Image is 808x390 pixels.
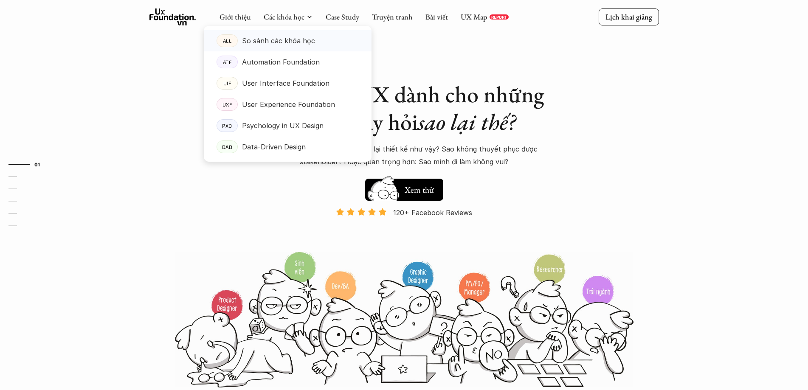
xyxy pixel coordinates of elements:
[204,73,372,94] a: UIFUser Interface Foundation
[329,208,480,250] a: 120+ Facebook Reviews
[326,12,359,22] a: Case Study
[491,14,507,20] p: REPORT
[372,12,413,22] a: Truyện tranh
[242,56,320,68] p: Automation Foundation
[222,101,232,107] p: UXF
[204,51,372,73] a: ATFAutomation Foundation
[223,80,231,86] p: UIF
[8,159,49,169] a: 01
[204,94,372,115] a: UXFUser Experience Foundation
[490,14,509,20] a: REPORT
[220,12,251,22] a: Giới thiệu
[425,12,448,22] a: Bài viết
[256,143,553,168] p: Sao lại làm tính năng này? Sao lại thiết kế như vậy? Sao không thuyết phục được stakeholder? Hoặc...
[256,81,553,136] h1: Khóa học UX dành cho những người hay hỏi
[204,136,372,157] a: DADData-Driven Design
[222,38,231,44] p: ALL
[34,161,40,167] strong: 01
[204,30,372,51] a: ALLSo sánh các khóa học
[242,77,329,90] p: User Interface Foundation
[264,12,304,22] a: Các khóa học
[365,174,443,201] a: Xem thử
[605,12,652,22] p: Lịch khai giảng
[242,98,335,111] p: User Experience Foundation
[403,184,435,196] h5: Xem thử
[418,107,515,137] em: sao lại thế?
[204,115,372,136] a: PXDPsychology in UX Design
[599,8,659,25] a: Lịch khai giảng
[222,123,232,129] p: PXD
[242,140,306,153] p: Data-Driven Design
[222,59,231,65] p: ATF
[242,34,315,47] p: So sánh các khóa học
[461,12,487,22] a: UX Map
[222,144,232,150] p: DAD
[242,119,324,132] p: Psychology in UX Design
[393,206,472,219] p: 120+ Facebook Reviews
